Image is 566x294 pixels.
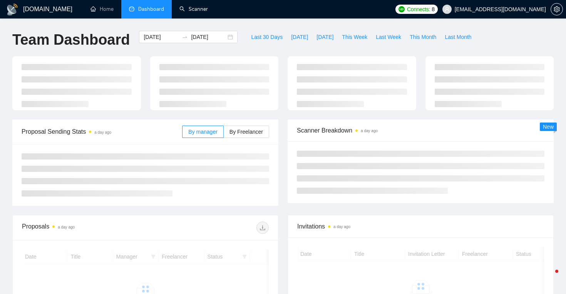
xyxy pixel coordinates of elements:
span: Dashboard [138,6,164,12]
span: This Week [342,33,367,41]
span: Connects: [407,5,430,13]
button: This Month [405,31,440,43]
a: setting [551,6,563,12]
input: End date [191,33,226,41]
span: [DATE] [291,33,308,41]
time: a day ago [58,225,75,229]
a: searchScanner [179,6,208,12]
button: This Week [338,31,372,43]
div: Proposals [22,222,146,234]
iframe: Intercom live chat [540,268,558,286]
button: setting [551,3,563,15]
span: Scanner Breakdown [297,126,544,135]
span: dashboard [129,6,134,12]
button: [DATE] [287,31,312,43]
button: Last 30 Days [247,31,287,43]
a: homeHome [90,6,114,12]
span: [DATE] [316,33,333,41]
span: user [444,7,450,12]
button: Last Month [440,31,476,43]
span: to [182,34,188,40]
span: Proposal Sending Stats [22,127,182,136]
span: Last Week [376,33,401,41]
span: This Month [410,33,436,41]
button: [DATE] [312,31,338,43]
span: Last 30 Days [251,33,283,41]
span: setting [551,6,563,12]
span: By manager [188,129,217,135]
button: Last Week [372,31,405,43]
time: a day ago [361,129,378,133]
span: New [543,124,554,130]
span: Invitations [297,222,544,231]
input: Start date [144,33,179,41]
img: upwork-logo.png [399,6,405,12]
time: a day ago [94,130,111,134]
span: By Freelancer [229,129,263,135]
span: swap-right [182,34,188,40]
img: logo [6,3,18,16]
time: a day ago [333,225,350,229]
span: 8 [432,5,435,13]
span: Last Month [445,33,471,41]
h1: Team Dashboard [12,31,130,49]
